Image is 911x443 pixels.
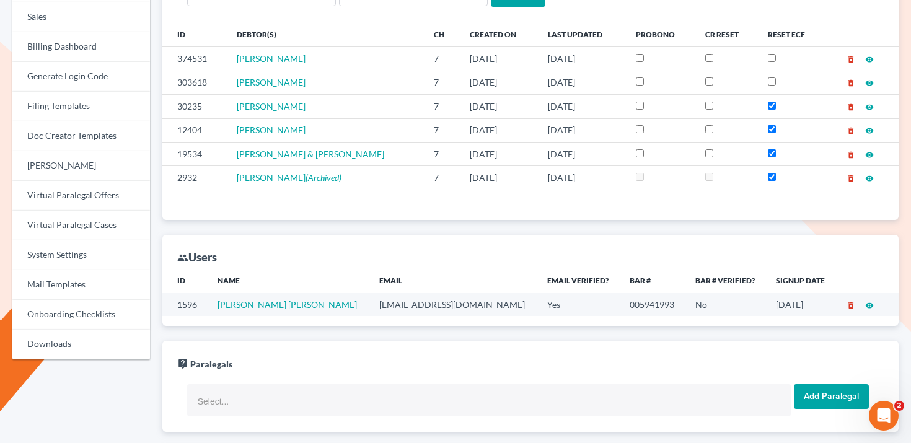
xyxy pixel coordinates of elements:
[847,172,855,183] a: delete_forever
[537,268,620,293] th: Email Verified?
[424,118,460,142] td: 7
[685,268,766,293] th: Bar # Verified?
[208,268,369,293] th: Name
[162,268,208,293] th: ID
[695,22,758,46] th: CR Reset
[865,299,874,310] a: visibility
[538,95,626,118] td: [DATE]
[794,384,869,409] input: Add Paralegal
[424,95,460,118] td: 7
[847,126,855,135] i: delete_forever
[369,268,537,293] th: Email
[865,53,874,64] a: visibility
[865,55,874,64] i: visibility
[237,77,306,87] a: [PERSON_NAME]
[12,2,150,32] a: Sales
[237,172,341,183] a: [PERSON_NAME](Archived)
[626,22,695,46] th: ProBono
[847,125,855,135] a: delete_forever
[177,358,188,369] i: live_help
[237,101,306,112] a: [PERSON_NAME]
[424,71,460,94] td: 7
[847,151,855,159] i: delete_forever
[865,101,874,112] a: visibility
[865,301,874,310] i: visibility
[538,142,626,165] td: [DATE]
[766,268,836,293] th: Signup Date
[162,71,227,94] td: 303618
[766,293,836,316] td: [DATE]
[424,22,460,46] th: Ch
[177,250,217,265] div: Users
[847,103,855,112] i: delete_forever
[847,79,855,87] i: delete_forever
[12,300,150,330] a: Onboarding Checklists
[162,166,227,190] td: 2932
[538,166,626,190] td: [DATE]
[237,149,384,159] a: [PERSON_NAME] & [PERSON_NAME]
[865,125,874,135] a: visibility
[237,53,306,64] a: [PERSON_NAME]
[460,22,538,46] th: Created On
[620,268,685,293] th: Bar #
[460,71,538,94] td: [DATE]
[847,77,855,87] a: delete_forever
[847,174,855,183] i: delete_forever
[162,95,227,118] td: 30235
[218,299,357,310] a: [PERSON_NAME] [PERSON_NAME]
[538,22,626,46] th: Last Updated
[237,125,306,135] a: [PERSON_NAME]
[237,172,306,183] span: [PERSON_NAME]
[12,151,150,181] a: [PERSON_NAME]
[227,22,425,46] th: Debtor(s)
[460,142,538,165] td: [DATE]
[620,293,685,316] td: 005941993
[190,359,232,369] span: Paralegals
[162,47,227,71] td: 374531
[847,149,855,159] a: delete_forever
[12,240,150,270] a: System Settings
[538,118,626,142] td: [DATE]
[865,103,874,112] i: visibility
[12,330,150,359] a: Downloads
[12,62,150,92] a: Generate Login Code
[12,181,150,211] a: Virtual Paralegal Offers
[865,174,874,183] i: visibility
[685,293,766,316] td: No
[12,211,150,240] a: Virtual Paralegal Cases
[865,77,874,87] a: visibility
[460,166,538,190] td: [DATE]
[894,401,904,411] span: 2
[460,95,538,118] td: [DATE]
[306,172,341,183] em: (Archived)
[538,71,626,94] td: [DATE]
[865,126,874,135] i: visibility
[424,142,460,165] td: 7
[369,293,537,316] td: [EMAIL_ADDRESS][DOMAIN_NAME]
[537,293,620,316] td: Yes
[847,301,855,310] i: delete_forever
[12,121,150,151] a: Doc Creator Templates
[865,79,874,87] i: visibility
[869,401,899,431] iframe: Intercom live chat
[460,118,538,142] td: [DATE]
[847,55,855,64] i: delete_forever
[12,32,150,62] a: Billing Dashboard
[162,293,208,316] td: 1596
[12,92,150,121] a: Filing Templates
[758,22,825,46] th: Reset ECF
[12,270,150,300] a: Mail Templates
[162,118,227,142] td: 12404
[847,299,855,310] a: delete_forever
[865,151,874,159] i: visibility
[460,47,538,71] td: [DATE]
[162,22,227,46] th: ID
[424,47,460,71] td: 7
[424,166,460,190] td: 7
[847,53,855,64] a: delete_forever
